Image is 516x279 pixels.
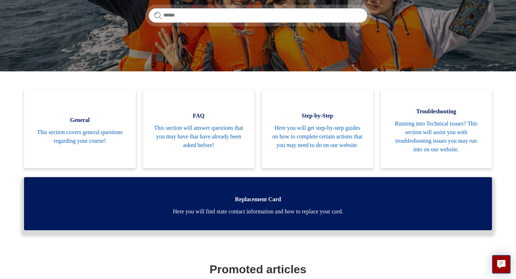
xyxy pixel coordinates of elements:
span: This section covers general questions regarding your course! [35,128,125,145]
span: General [35,116,125,124]
button: Live chat [492,255,511,274]
span: FAQ [154,112,244,120]
a: Step-by-Step Here you will get step-by-step guides on how to complete certain actions that you ma... [262,89,373,168]
span: This section will answer questions that you may have that have already been asked before! [154,124,244,150]
h1: Promoted articles [26,261,490,278]
a: General This section covers general questions regarding your course! [24,89,136,168]
a: Replacement Card Here you will find state contact information and how to replace your card. [24,177,492,230]
span: Here you will find state contact information and how to replace your card. [35,207,481,216]
span: Troubleshooting [391,107,482,116]
span: Replacement Card [35,195,481,204]
span: Running into Technical issues? This section will assist you with troubleshooting issues you may r... [391,119,482,154]
input: Search [149,8,367,23]
a: Troubleshooting Running into Technical issues? This section will assist you with troubleshooting ... [381,89,492,168]
span: Here you will get step-by-step guides on how to complete certain actions that you may need to do ... [272,124,363,150]
span: Step-by-Step [272,112,363,120]
a: FAQ This section will answer questions that you may have that have already been asked before! [143,89,255,168]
